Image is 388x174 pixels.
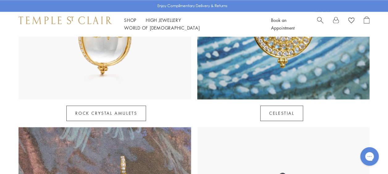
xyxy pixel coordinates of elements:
[146,17,181,23] a: High JewelleryHigh Jewellery
[66,106,146,121] a: Rock Crystal Amulets
[124,17,136,23] a: ShopShop
[260,106,303,121] a: Celestial
[317,16,323,32] a: Search
[19,16,112,24] img: Temple St. Clair
[364,16,369,32] a: Open Shopping Bag
[348,16,354,26] a: View Wishlist
[124,25,200,31] a: World of [DEMOGRAPHIC_DATA]World of [DEMOGRAPHIC_DATA]
[357,145,382,168] iframe: Gorgias live chat messenger
[157,3,227,9] p: Enjoy Complimentary Delivery & Returns
[124,16,257,32] nav: Main navigation
[271,17,294,31] a: Book an Appointment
